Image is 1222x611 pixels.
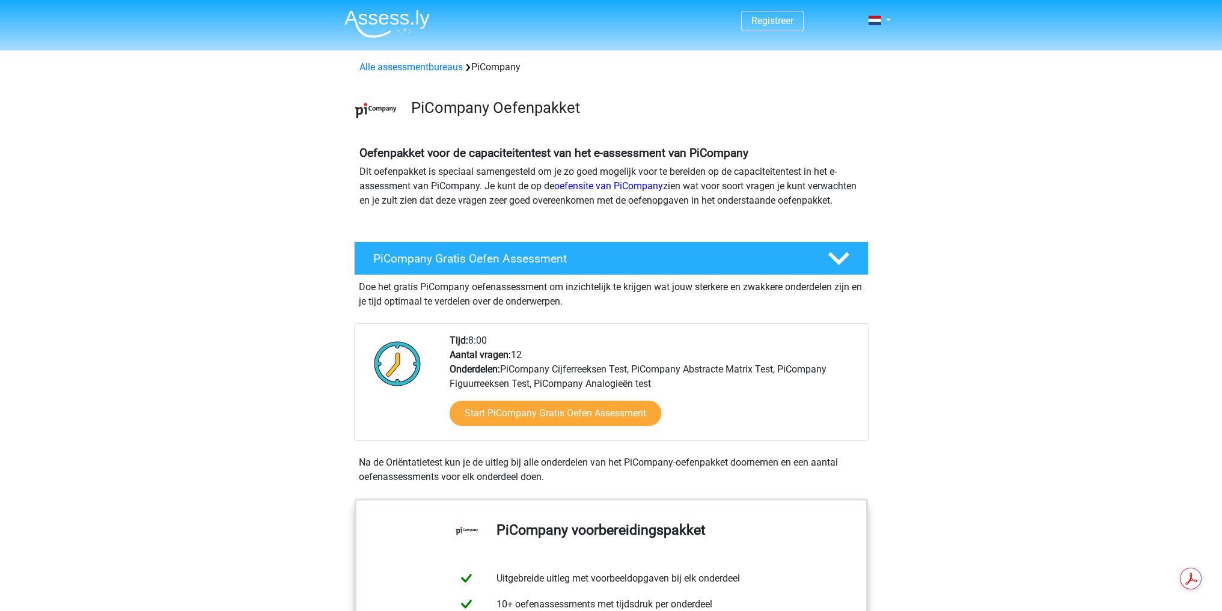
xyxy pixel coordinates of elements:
a: Registreer [751,15,793,26]
img: Klok [367,333,428,394]
div: 8:00 12 PiCompany Cijferreeksen Test, PiCompany Abstracte Matrix Test, PiCompany Figuurreeksen Te... [441,333,867,440]
b: Aantal vragen: [450,349,511,360]
a: Start PiCompany Gratis Oefen Assessment [450,401,661,426]
div: Doe het gratis PiCompany oefenassessment om inzichtelijk te krijgen wat jouw sterkere en zwakkere... [354,275,869,309]
h4: PiCompany Gratis Oefen Assessment [373,252,808,266]
a: oefensite van PiCompany [554,180,663,192]
a: Alle assessmentbureaus [359,61,463,73]
b: Onderdelen: [450,363,500,375]
b: Oefenpakket voor de capaciteitentest van het e-assessment van PiCompany [359,146,748,160]
div: PiCompany [355,60,868,74]
div: Na de Oriëntatietest kun je de uitleg bij alle onderdelen van het PiCompany-oefenpakket doornemen... [354,455,869,484]
img: picompany.png [355,89,397,132]
p: Dit oefenpakket is speciaal samengesteld om je zo goed mogelijk voor te bereiden op de capaciteit... [359,165,863,208]
a: PiCompany Gratis Oefen Assessment [349,242,873,275]
img: Assessly [344,10,430,38]
h3: PiCompany Oefenpakket [411,99,859,117]
b: Tijd: [450,335,468,346]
